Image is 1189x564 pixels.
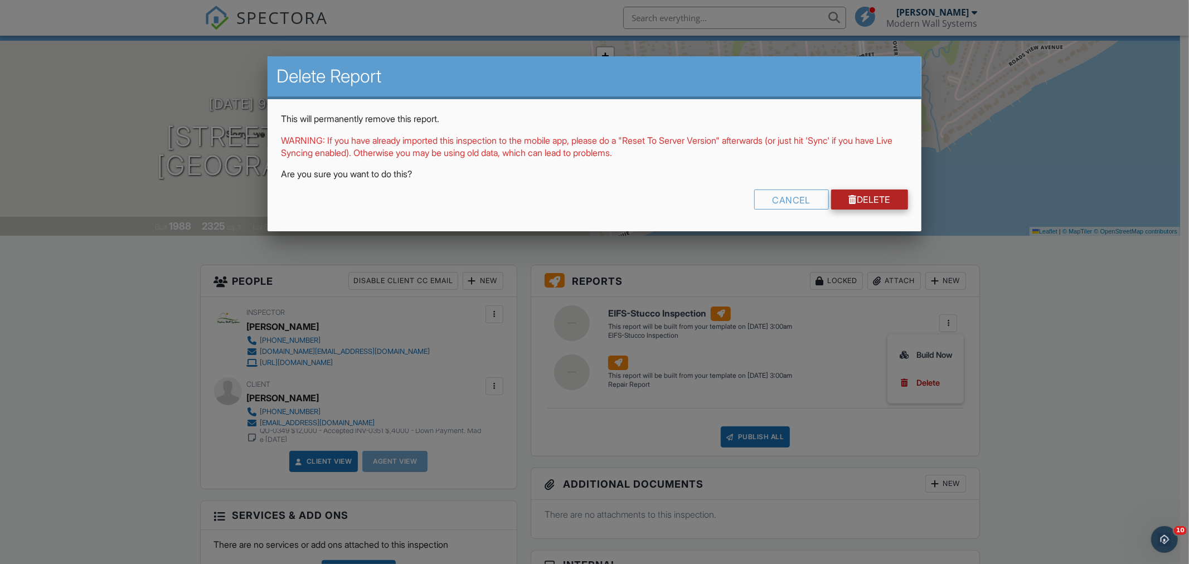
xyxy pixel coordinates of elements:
iframe: Intercom live chat [1151,526,1178,553]
p: This will permanently remove this report. [281,113,908,125]
h2: Delete Report [276,65,913,87]
div: Cancel [754,189,829,210]
a: Delete [831,189,909,210]
span: 10 [1174,526,1187,535]
p: WARNING: If you have already imported this inspection to the mobile app, please do a "Reset To Se... [281,134,908,159]
p: Are you sure you want to do this? [281,168,908,180]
